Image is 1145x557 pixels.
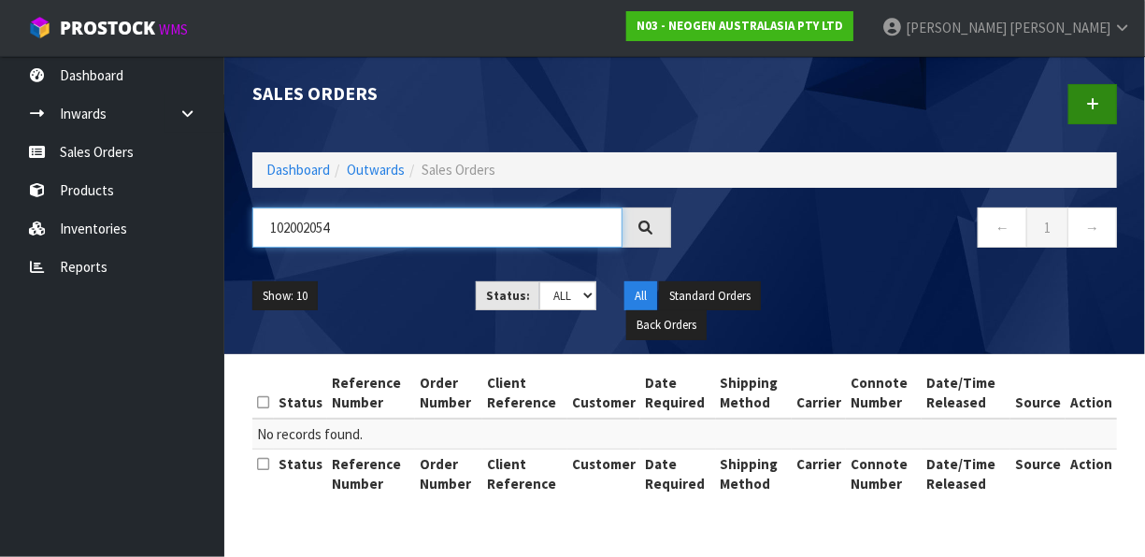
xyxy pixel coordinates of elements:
strong: Status: [486,288,530,304]
th: Date/Time Released [922,368,1010,419]
th: Status [274,368,327,419]
th: Shipping Method [716,368,793,419]
span: ProStock [60,16,155,40]
th: Reference Number [327,449,415,498]
th: Order Number [415,368,482,419]
h1: Sales Orders [252,84,671,105]
th: Carrier [792,368,846,419]
img: cube-alt.png [28,16,51,39]
th: Source [1010,368,1066,419]
strong: N03 - NEOGEN AUSTRALASIA PTY LTD [637,18,843,34]
th: Source [1010,449,1066,498]
th: Carrier [792,449,846,498]
span: [PERSON_NAME] [1009,19,1110,36]
span: Sales Orders [422,161,495,179]
a: ← [978,207,1027,248]
th: Connote Number [846,449,922,498]
th: Date Required [640,368,715,419]
th: Action [1066,368,1117,419]
nav: Page navigation [699,207,1118,253]
button: Show: 10 [252,281,318,311]
th: Order Number [415,449,482,498]
a: → [1067,207,1117,248]
td: No records found. [252,419,1117,450]
button: Back Orders [626,310,707,340]
th: Reference Number [327,368,415,419]
th: Shipping Method [716,449,793,498]
th: Date/Time Released [922,449,1010,498]
small: WMS [159,21,188,38]
th: Action [1066,449,1117,498]
th: Client Reference [482,449,568,498]
span: [PERSON_NAME] [906,19,1007,36]
button: All [624,281,657,311]
th: Customer [567,368,640,419]
th: Client Reference [482,368,568,419]
th: Status [274,449,327,498]
th: Connote Number [846,368,922,419]
button: Standard Orders [659,281,761,311]
input: Search sales orders [252,207,623,248]
th: Date Required [640,449,715,498]
a: 1 [1026,207,1068,248]
a: Dashboard [266,161,330,179]
th: Customer [567,449,640,498]
a: Outwards [347,161,405,179]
